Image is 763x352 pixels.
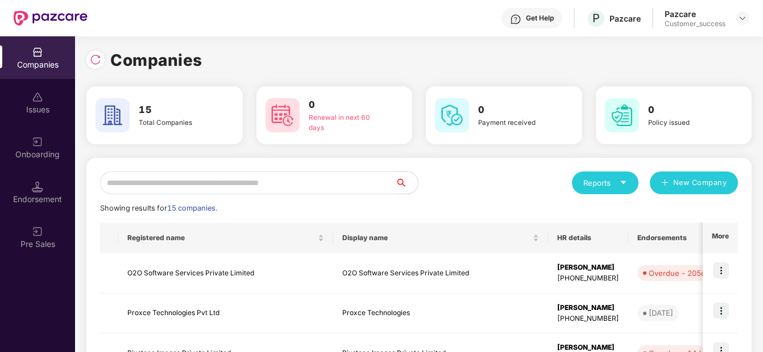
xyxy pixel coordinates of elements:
[478,118,555,128] div: Payment received
[167,204,217,212] span: 15 companies.
[605,98,639,132] img: svg+xml;base64,PHN2ZyB4bWxucz0iaHR0cDovL3d3dy53My5vcmcvMjAwMC9zdmciIHdpZHRoPSI2MCIgaGVpZ2h0PSI2MC...
[333,294,548,334] td: Proxce Technologies
[309,98,385,112] h3: 0
[649,307,673,319] div: [DATE]
[118,223,333,253] th: Registered name
[557,262,619,273] div: [PERSON_NAME]
[557,273,619,284] div: [PHONE_NUMBER]
[90,54,101,65] img: svg+xml;base64,PHN2ZyBpZD0iUmVsb2FkLTMyeDMyIiB4bWxucz0iaHR0cDovL3d3dy53My5vcmcvMjAwMC9zdmciIHdpZH...
[14,11,88,26] img: New Pazcare Logo
[673,177,727,188] span: New Company
[139,118,215,128] div: Total Companies
[526,14,554,23] div: Get Help
[548,223,628,253] th: HR details
[510,14,521,25] img: svg+xml;base64,PHN2ZyBpZD0iSGVscC0zMngzMiIgeG1sbnM9Imh0dHA6Ly93d3cudzMub3JnLzIwMDAvc3ZnIiB3aWR0aD...
[333,253,548,294] td: O2O Software Services Private Limited
[32,136,43,148] img: svg+xml;base64,PHN2ZyB3aWR0aD0iMjAiIGhlaWdodD0iMjAiIHZpZXdCb3g9IjAgMCAyMCAyMCIgZmlsbD0ibm9uZSIgeG...
[583,177,627,188] div: Reports
[665,19,725,28] div: Customer_success
[665,9,725,19] div: Pazcare
[118,253,333,294] td: O2O Software Services Private Limited
[309,112,385,133] div: Renewal in next 60 days
[32,226,43,237] img: svg+xml;base64,PHN2ZyB3aWR0aD0iMjAiIGhlaWdodD0iMjAiIHZpZXdCb3g9IjAgMCAyMCAyMCIgZmlsbD0ibm9uZSIgeG...
[713,262,729,278] img: icon
[333,223,548,253] th: Display name
[592,11,600,25] span: P
[620,179,627,186] span: caret-down
[435,98,469,132] img: svg+xml;base64,PHN2ZyB4bWxucz0iaHR0cDovL3d3dy53My5vcmcvMjAwMC9zdmciIHdpZHRoPSI2MCIgaGVpZ2h0PSI2MC...
[96,98,130,132] img: svg+xml;base64,PHN2ZyB4bWxucz0iaHR0cDovL3d3dy53My5vcmcvMjAwMC9zdmciIHdpZHRoPSI2MCIgaGVpZ2h0PSI2MC...
[100,204,217,212] span: Showing results for
[649,267,706,279] div: Overdue - 205d
[648,118,725,128] div: Policy issued
[110,48,202,73] h1: Companies
[32,181,43,192] img: svg+xml;base64,PHN2ZyB3aWR0aD0iMTQuNSIgaGVpZ2h0PSIxNC41IiB2aWV3Qm94PSIwIDAgMTYgMTYiIGZpbGw9Im5vbm...
[395,171,418,194] button: search
[118,294,333,334] td: Proxce Technologies Pvt Ltd
[342,233,530,242] span: Display name
[637,233,702,242] span: Endorsements
[738,14,747,23] img: svg+xml;base64,PHN2ZyBpZD0iRHJvcGRvd24tMzJ4MzIiIHhtbG5zPSJodHRwOi8vd3d3LnczLm9yZy8yMDAwL3N2ZyIgd2...
[557,313,619,324] div: [PHONE_NUMBER]
[703,223,738,253] th: More
[395,178,418,187] span: search
[127,233,316,242] span: Registered name
[661,179,669,188] span: plus
[32,91,43,103] img: svg+xml;base64,PHN2ZyBpZD0iSXNzdWVzX2Rpc2FibGVkIiB4bWxucz0iaHR0cDovL3d3dy53My5vcmcvMjAwMC9zdmciIH...
[139,103,215,118] h3: 15
[650,171,738,194] button: plusNew Company
[557,303,619,313] div: [PERSON_NAME]
[266,98,300,132] img: svg+xml;base64,PHN2ZyB4bWxucz0iaHR0cDovL3d3dy53My5vcmcvMjAwMC9zdmciIHdpZHRoPSI2MCIgaGVpZ2h0PSI2MC...
[478,103,555,118] h3: 0
[648,103,725,118] h3: 0
[713,303,729,319] img: icon
[609,13,641,24] div: Pazcare
[32,47,43,58] img: svg+xml;base64,PHN2ZyBpZD0iQ29tcGFuaWVzIiB4bWxucz0iaHR0cDovL3d3dy53My5vcmcvMjAwMC9zdmciIHdpZHRoPS...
